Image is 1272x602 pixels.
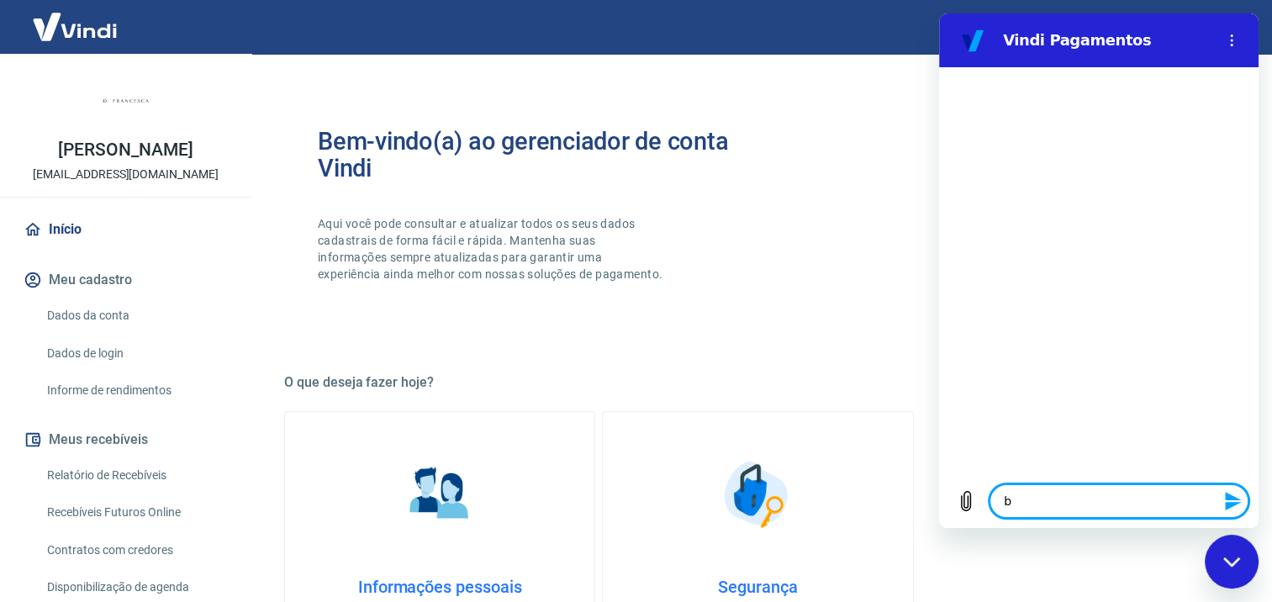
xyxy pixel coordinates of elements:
[33,166,219,183] p: [EMAIL_ADDRESS][DOMAIN_NAME]
[630,577,885,597] h4: Segurança
[40,458,231,493] a: Relatório de Recebíveis
[40,298,231,333] a: Dados da conta
[40,373,231,408] a: Informe de rendimentos
[92,67,160,135] img: c71c525f-4b16-4d5a-b433-4d668476a1ff.jpeg
[20,1,129,52] img: Vindi
[1191,12,1252,43] button: Sair
[284,374,1232,391] h5: O que deseja fazer hoje?
[1205,535,1259,589] iframe: Botão para abrir a janela de mensagens, conversa em andamento
[715,452,800,536] img: Segurança
[58,141,193,159] p: [PERSON_NAME]
[40,495,231,530] a: Recebíveis Futuros Online
[939,13,1259,528] iframe: Janela de mensagens
[312,577,567,597] h4: Informações pessoais
[20,211,231,248] a: Início
[318,215,666,283] p: Aqui você pode consultar e atualizar todos os seus dados cadastrais de forma fácil e rápida. Mant...
[40,336,231,371] a: Dados de login
[40,533,231,568] a: Contratos com credores
[318,128,758,182] h2: Bem-vindo(a) ao gerenciador de conta Vindi
[20,421,231,458] button: Meus recebíveis
[20,261,231,298] button: Meu cadastro
[398,452,482,536] img: Informações pessoais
